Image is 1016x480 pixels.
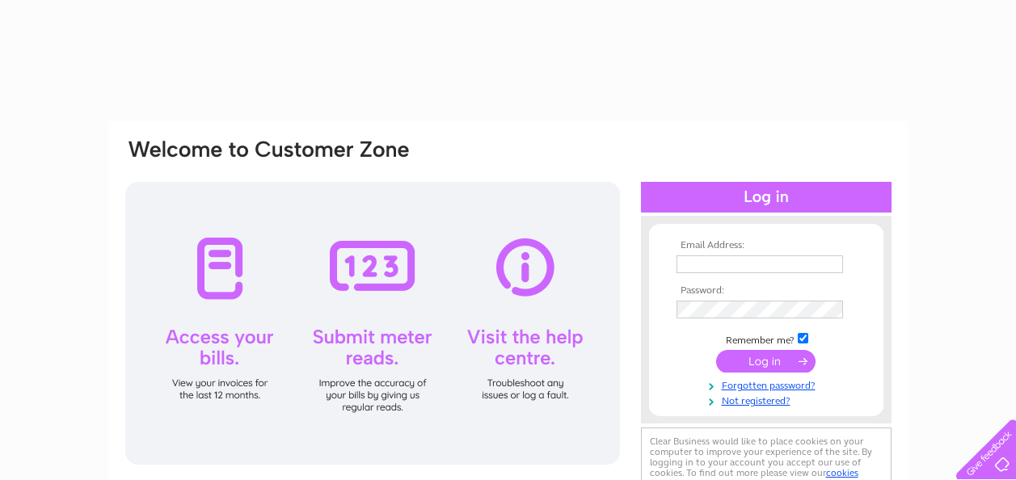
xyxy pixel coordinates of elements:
[677,377,860,392] a: Forgotten password?
[672,285,860,297] th: Password:
[677,392,860,407] a: Not registered?
[672,331,860,347] td: Remember me?
[716,350,816,373] input: Submit
[672,240,860,251] th: Email Address:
